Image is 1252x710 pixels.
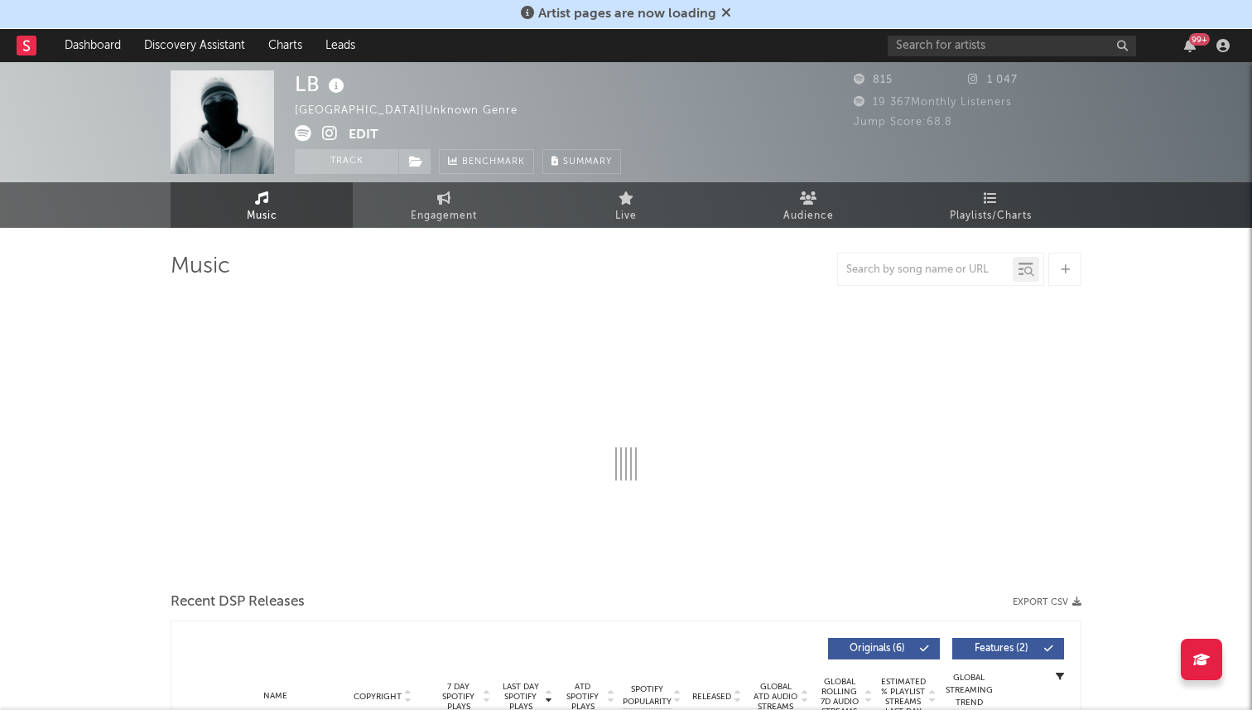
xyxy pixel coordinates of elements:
[1013,597,1081,607] button: Export CSV
[717,182,899,228] a: Audience
[257,29,314,62] a: Charts
[295,101,537,121] div: [GEOGRAPHIC_DATA] | Unknown Genre
[439,149,534,174] a: Benchmark
[295,70,349,98] div: LB
[963,644,1039,654] span: Features ( 2 )
[171,592,305,612] span: Recent DSP Releases
[247,206,277,226] span: Music
[563,157,612,167] span: Summary
[854,117,952,128] span: Jump Score: 68.8
[899,182,1081,228] a: Playlists/Charts
[952,638,1064,659] button: Features(2)
[950,206,1032,226] span: Playlists/Charts
[838,263,1013,277] input: Search by song name or URL
[411,206,477,226] span: Engagement
[53,29,132,62] a: Dashboard
[968,75,1018,85] span: 1 047
[615,206,637,226] span: Live
[462,152,525,172] span: Benchmark
[349,125,378,146] button: Edit
[854,97,1012,108] span: 19 367 Monthly Listeners
[132,29,257,62] a: Discovery Assistant
[888,36,1136,56] input: Search for artists
[353,182,535,228] a: Engagement
[854,75,893,85] span: 815
[1184,39,1196,52] button: 99+
[1189,33,1210,46] div: 99 +
[354,692,402,702] span: Copyright
[839,644,915,654] span: Originals ( 6 )
[692,692,731,702] span: Released
[623,683,672,708] span: Spotify Popularity
[542,149,621,174] button: Summary
[314,29,367,62] a: Leads
[538,7,716,21] span: Artist pages are now loading
[828,638,940,659] button: Originals(6)
[221,690,330,703] div: Name
[535,182,717,228] a: Live
[783,206,834,226] span: Audience
[295,149,398,174] button: Track
[171,182,353,228] a: Music
[721,7,731,21] span: Dismiss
